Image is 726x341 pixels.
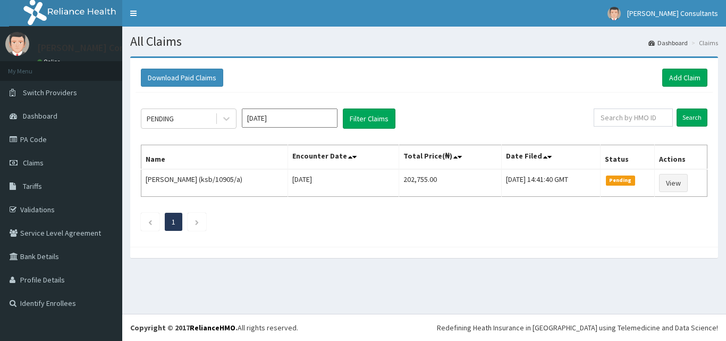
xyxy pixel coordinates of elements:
[343,109,395,129] button: Filter Claims
[130,323,238,332] strong: Copyright © 2017 .
[594,109,673,127] input: Search by HMO ID
[662,69,707,87] a: Add Claim
[5,32,29,56] img: User Image
[659,174,688,192] a: View
[147,113,174,124] div: PENDING
[501,169,600,197] td: [DATE] 14:41:40 GMT
[141,145,288,170] th: Name
[627,9,718,18] span: [PERSON_NAME] Consultants
[122,314,726,341] footer: All rights reserved.
[242,109,337,128] input: Select Month and Year
[607,7,621,20] img: User Image
[190,323,235,332] a: RelianceHMO
[288,145,399,170] th: Encounter Date
[130,35,718,48] h1: All Claims
[437,322,718,333] div: Redefining Heath Insurance in [GEOGRAPHIC_DATA] using Telemedicine and Data Science!
[23,181,42,191] span: Tariffs
[148,217,153,227] a: Previous page
[37,43,159,53] p: [PERSON_NAME] Consultants
[37,58,63,65] a: Online
[23,158,44,168] span: Claims
[195,217,199,227] a: Next page
[23,111,57,121] span: Dashboard
[601,145,655,170] th: Status
[648,38,688,47] a: Dashboard
[141,169,288,197] td: [PERSON_NAME] (ksb/10905/a)
[399,145,501,170] th: Total Price(₦)
[655,145,707,170] th: Actions
[606,176,635,185] span: Pending
[172,217,175,227] a: Page 1 is your current page
[141,69,223,87] button: Download Paid Claims
[689,38,718,47] li: Claims
[501,145,600,170] th: Date Filed
[288,169,399,197] td: [DATE]
[399,169,501,197] td: 202,755.00
[23,88,77,97] span: Switch Providers
[677,109,707,127] input: Search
